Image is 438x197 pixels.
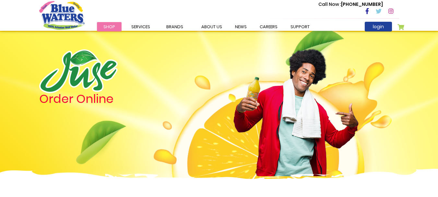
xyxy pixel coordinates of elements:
[166,24,183,30] span: Brands
[39,1,85,30] a: store logo
[39,49,118,93] img: logo
[131,24,150,30] span: Services
[318,1,341,7] span: Call Now :
[39,93,183,105] h4: Order Online
[195,22,229,31] a: about us
[229,22,253,31] a: News
[253,22,284,31] a: careers
[318,1,383,8] p: [PHONE_NUMBER]
[233,37,359,176] img: man.png
[284,22,316,31] a: support
[365,22,392,31] a: login
[103,24,115,30] span: Shop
